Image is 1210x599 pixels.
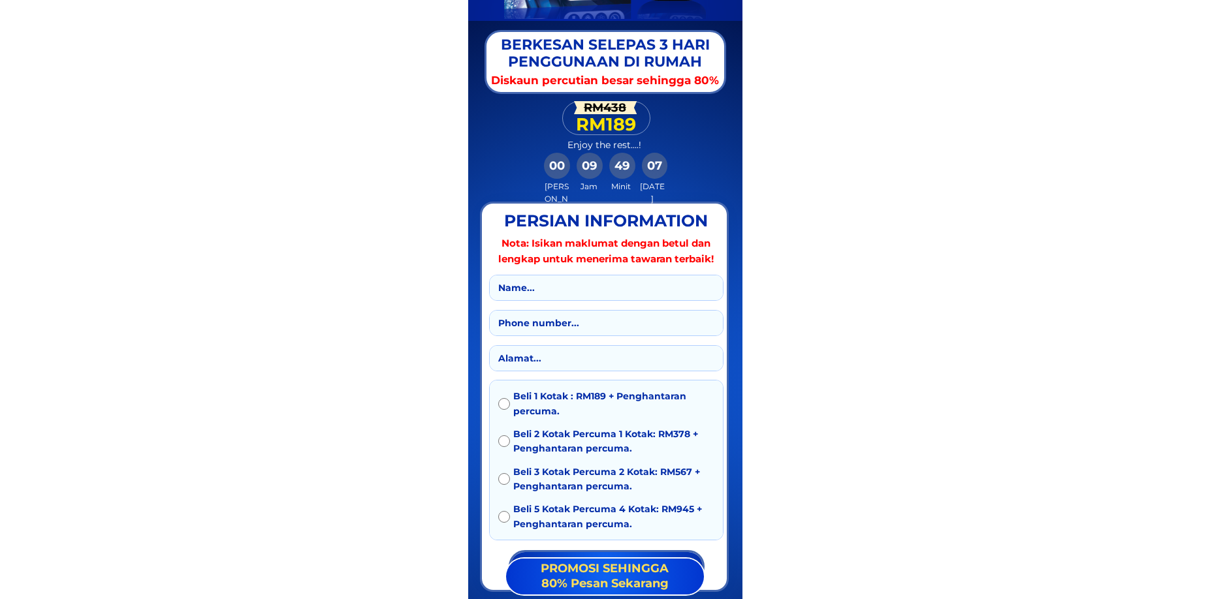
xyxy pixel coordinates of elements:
font: PERSIAN INFORMATION [504,211,708,230]
font: Beli 1 Kotak : RM189 + Penghantaran percuma. [513,390,686,416]
input: Alamat... [495,346,718,371]
font: BERKESAN SELEPAS 3 HARI PENGGUNAAN DI RUMAH [501,36,710,70]
font: Nota: Isikan maklumat dengan betul dan lengkap untuk menerima tawaran terbaik! [498,237,714,265]
font: 80% Pesan Sekarang [541,576,669,591]
font: Jam [581,181,597,191]
font: [DATE] [640,181,665,204]
font: Beli 5 Kotak Percuma 4 Kotak: RM945 + Penghantaran percuma. [513,503,702,529]
font: Enjoy the rest....! [567,139,641,151]
font: RM189 [576,114,636,135]
input: Phone number... [495,311,718,335]
font: RM438 [584,100,626,115]
font: Beli 3 Kotak Percuma 2 Kotak: RM567 + Penghantaran percuma. [513,466,700,492]
font: Diskaun percutian besar sehingga 80% [491,74,719,87]
font: PROMOSI SEHINGGA [541,561,669,576]
font: [PERSON_NAME] [545,181,569,216]
input: Name... [495,275,718,300]
font: Minit [611,181,631,191]
font: Beli 2 Kotak Percuma 1 Kotak: RM378 + Penghantaran percuma. [513,428,698,454]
